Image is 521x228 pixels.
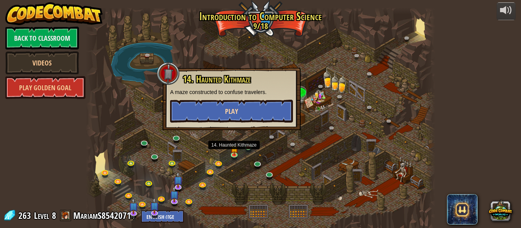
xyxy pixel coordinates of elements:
[170,186,179,202] img: level-banner-unstarted-subscriber.png
[183,73,251,86] span: 14. Haunted Kithmaze
[5,27,79,49] a: Back to Classroom
[18,209,33,222] span: 263
[170,88,293,96] p: A maze constructed to confuse travelers.
[73,209,137,222] a: MariamS85420714
[174,172,183,188] img: level-banner-unstarted-subscriber.png
[5,2,103,25] img: CodeCombat - Learn how to code by playing a game
[230,142,238,155] img: level-banner-started.png
[5,51,79,74] a: Videos
[497,2,516,20] button: Adjust volume
[5,76,85,99] a: Play Golden Goal
[52,209,56,222] span: 8
[150,198,159,214] img: level-banner-unstarted-subscriber.png
[129,198,138,214] img: level-banner-unstarted-subscriber.png
[170,100,293,123] button: Play
[225,107,238,116] span: Play
[34,209,49,222] span: Level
